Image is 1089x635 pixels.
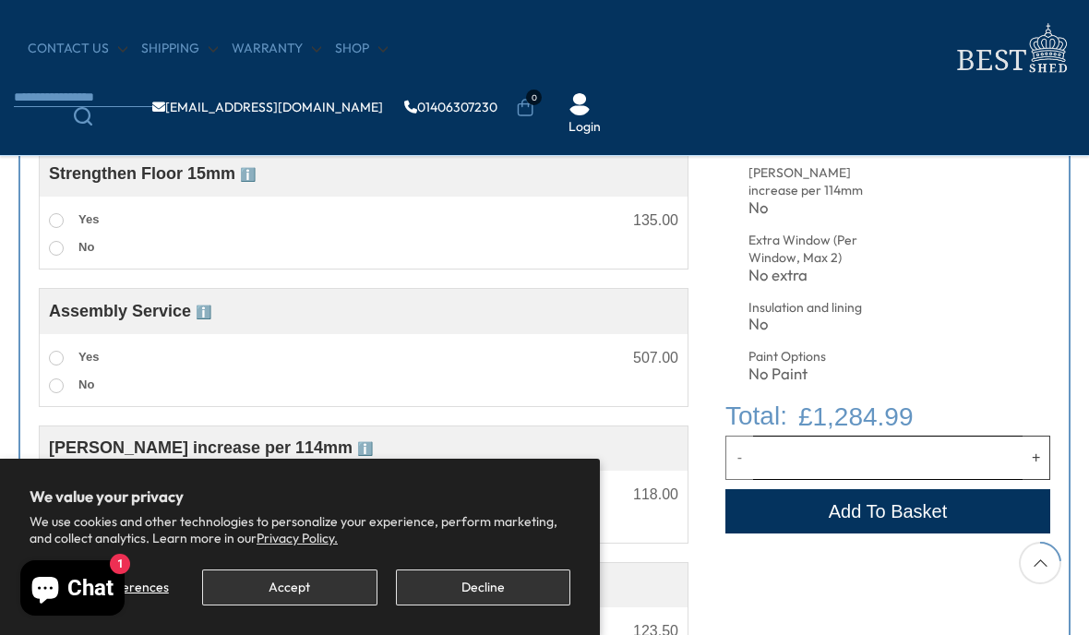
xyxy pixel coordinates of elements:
input: Quantity [753,436,1023,480]
button: Accept [202,569,377,605]
a: 0 [516,99,534,117]
a: Shipping [141,40,218,58]
span: Assembly Service [49,302,211,320]
span: ℹ️ [357,441,373,456]
a: Warranty [232,40,321,58]
a: Privacy Policy. [257,530,338,546]
a: Search [14,107,152,126]
a: [EMAIL_ADDRESS][DOMAIN_NAME] [152,101,383,114]
inbox-online-store-chat: Shopify online store chat [15,560,130,620]
span: ℹ️ [196,305,211,319]
img: User Icon [568,93,591,115]
span: No [78,240,94,254]
div: [PERSON_NAME] increase per 114mm [748,164,900,200]
div: 135.00 [633,213,678,228]
span: Yes [78,212,99,226]
span: Strengthen Floor 15mm [49,164,256,183]
a: Shop [335,40,388,58]
button: Increase quantity [1023,436,1050,480]
span: £1,284.99 [798,398,914,436]
div: Extra Window (Per Window, Max 2) [748,232,900,268]
span: 0 [526,90,542,105]
div: Insulation and lining [748,299,900,317]
div: No [748,317,900,332]
div: No Paint [748,366,900,382]
a: 01406307230 [404,101,497,114]
span: [PERSON_NAME] increase per 114mm [49,438,373,457]
a: CONTACT US [28,40,127,58]
p: We use cookies and other technologies to personalize your experience, perform marketing, and coll... [30,513,570,546]
button: Decrease quantity [725,436,753,480]
div: No extra [748,268,900,283]
span: Yes [78,350,99,364]
a: Login [568,118,601,137]
h2: We value your privacy [30,488,570,505]
div: Paint Options [748,348,900,366]
button: Decline [396,569,570,605]
div: No [748,200,900,216]
div: 118.00 [633,487,678,502]
img: logo [946,18,1075,78]
span: No [78,377,94,391]
div: 507.00 [633,351,678,365]
span: ℹ️ [240,167,256,182]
